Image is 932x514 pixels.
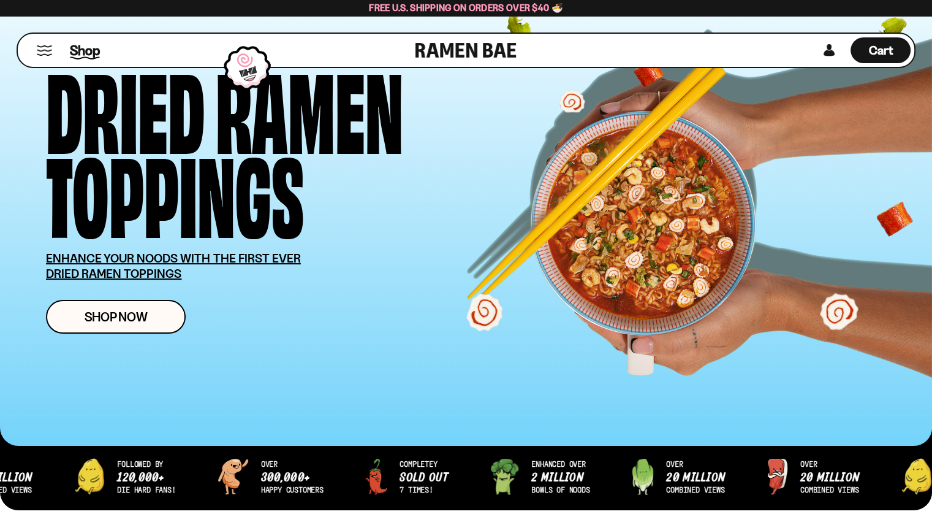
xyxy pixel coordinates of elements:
[46,64,205,148] div: Dried
[851,34,911,67] a: Cart
[36,45,53,56] button: Mobile Menu Trigger
[46,148,304,232] div: Toppings
[216,64,403,148] div: Ramen
[46,300,186,334] a: Shop Now
[369,2,563,13] span: Free U.S. Shipping on Orders over $40 🍜
[869,43,893,58] span: Cart
[70,36,100,64] a: Shop
[70,41,100,59] span: Shop
[46,251,301,281] u: ENHANCE YOUR NOODS WITH THE FIRST EVER DRIED RAMEN TOPPINGS
[85,310,148,323] span: Shop Now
